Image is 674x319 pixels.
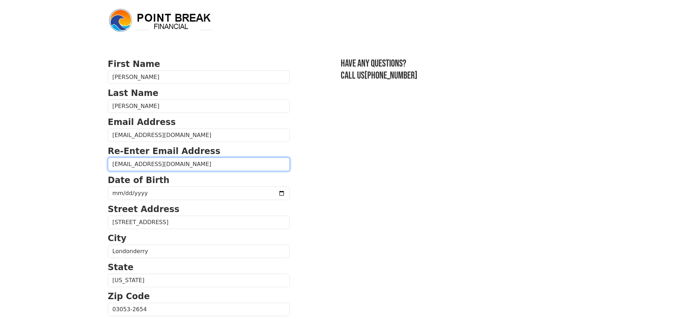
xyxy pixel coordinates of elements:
[364,70,417,81] a: [PHONE_NUMBER]
[108,99,290,113] input: Last Name
[108,158,290,171] input: Re-Enter Email Address
[108,204,180,214] strong: Street Address
[108,146,220,156] strong: Re-Enter Email Address
[341,58,566,70] h3: Have any questions?
[108,291,150,301] strong: Zip Code
[108,8,214,33] img: logo.png
[108,233,127,243] strong: City
[108,175,169,185] strong: Date of Birth
[108,129,290,142] input: Email Address
[108,303,290,316] input: Zip Code
[108,117,176,127] strong: Email Address
[108,70,290,84] input: First Name
[108,245,290,258] input: City
[108,216,290,229] input: Street Address
[108,88,159,98] strong: Last Name
[108,262,134,272] strong: State
[341,70,566,82] h3: Call us
[108,59,160,69] strong: First Name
